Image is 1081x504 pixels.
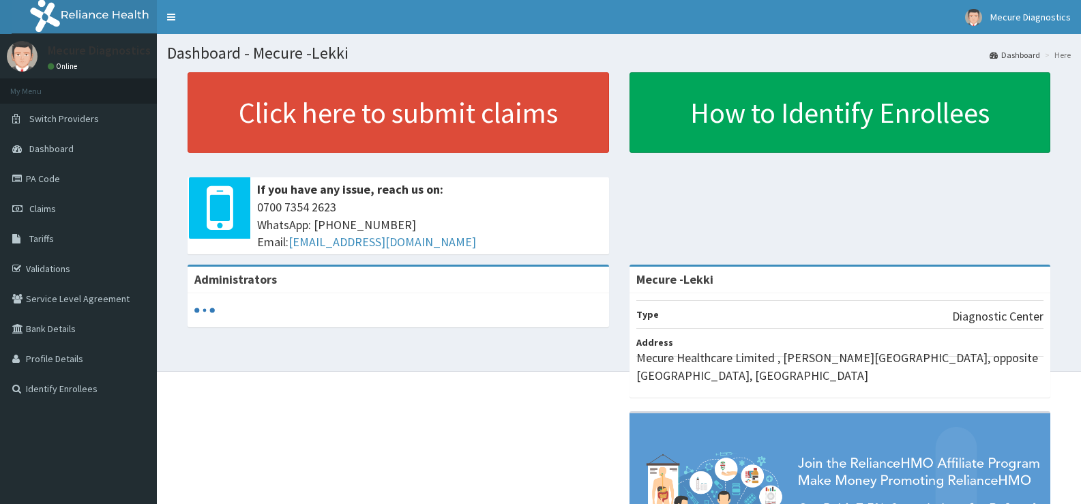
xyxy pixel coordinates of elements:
[29,113,99,125] span: Switch Providers
[188,72,609,153] a: Click here to submit claims
[167,44,1071,62] h1: Dashboard - Mecure -Lekki
[990,49,1040,61] a: Dashboard
[194,271,277,287] b: Administrators
[48,61,80,71] a: Online
[630,72,1051,153] a: How to Identify Enrollees
[7,41,38,72] img: User Image
[636,336,673,349] b: Address
[48,44,151,57] p: Mecure Diagnostics
[990,11,1071,23] span: Mecure Diagnostics
[257,181,443,197] b: If you have any issue, reach us on:
[29,233,54,245] span: Tariffs
[965,9,982,26] img: User Image
[952,308,1043,325] p: Diagnostic Center
[257,198,602,251] span: 0700 7354 2623 WhatsApp: [PHONE_NUMBER] Email:
[194,300,215,321] svg: audio-loading
[636,271,713,287] strong: Mecure -Lekki
[29,143,74,155] span: Dashboard
[29,203,56,215] span: Claims
[1041,49,1071,61] li: Here
[636,349,1044,384] p: Mecure Healthcare Limited , [PERSON_NAME][GEOGRAPHIC_DATA], opposite [GEOGRAPHIC_DATA], [GEOGRAPH...
[636,308,659,321] b: Type
[288,234,476,250] a: [EMAIL_ADDRESS][DOMAIN_NAME]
